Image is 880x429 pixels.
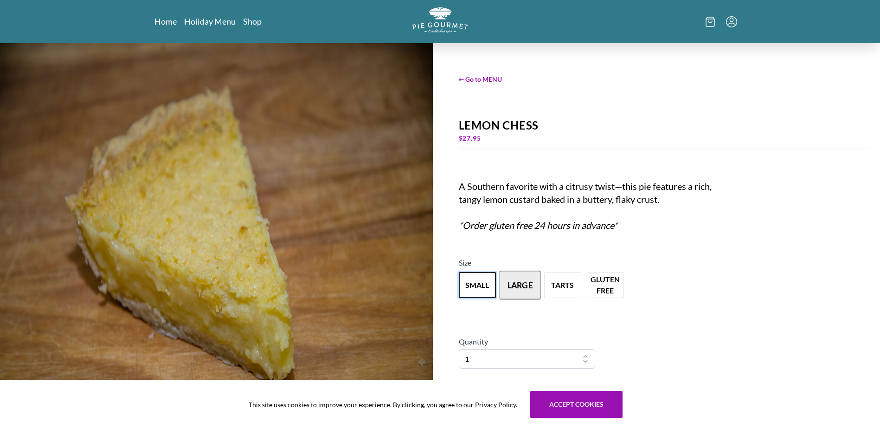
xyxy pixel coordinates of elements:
[530,391,623,418] button: Accept cookies
[459,132,869,145] div: $ 27.95
[243,16,262,27] a: Shop
[459,220,617,231] em: *Order gluten free 24 hours in advance*
[544,272,581,298] button: Variant Swatch
[412,7,468,33] img: logo
[587,272,624,298] button: Variant Swatch
[412,7,468,36] a: Logo
[459,337,488,346] span: Quantity
[459,119,869,132] div: Lemon Chess
[459,180,726,232] div: A Southern favorite with a citrusy twist—this pie features a rich, tangy lemon custard baked in a...
[459,349,596,369] select: Quantity
[184,16,236,27] a: Holiday Menu
[249,400,517,409] span: This site uses cookies to improve your experience. By clicking, you agree to our Privacy Policy.
[459,272,496,298] button: Variant Swatch
[726,16,737,27] button: Menu
[500,271,540,299] button: Variant Swatch
[459,258,471,267] span: Size
[154,16,177,27] a: Home
[459,74,869,84] span: ← Go to MENU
